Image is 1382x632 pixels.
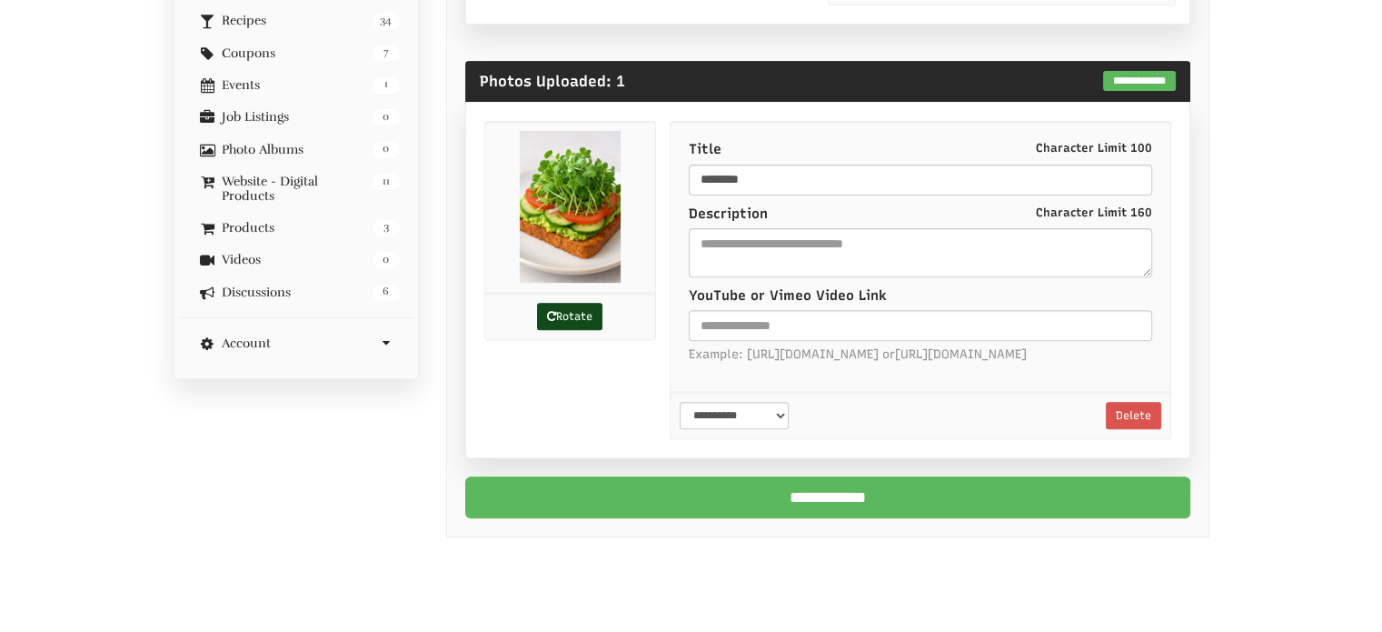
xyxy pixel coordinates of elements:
[1036,140,1152,156] small: Character Limit 100
[373,45,400,62] span: 7
[193,175,400,203] a: 11 Website - Digital Products
[193,110,400,124] a: 0 Job Listings
[373,109,400,125] span: 0
[373,142,400,158] span: 0
[1036,205,1152,221] small: Character Limit 160
[689,346,1152,363] span: Example: [URL][DOMAIN_NAME] or
[193,336,400,350] a: Account
[193,78,400,92] a: 1 Events
[193,14,400,27] a: 34 Recipes
[373,13,400,29] span: 34
[895,346,1027,363] span: [URL][DOMAIN_NAME]
[537,303,602,330] a: Rotate
[193,46,400,60] a: 7 Coupons
[1106,402,1161,429] a: Delete
[480,72,625,90] span: Photos Uploaded: 1
[689,205,1152,224] label: Description
[193,221,400,235] a: 3 Products
[373,77,400,94] span: 1
[373,220,400,236] span: 3
[373,285,400,301] span: 6
[193,143,400,156] a: 0 Photo Albums
[193,253,400,266] a: 0 Videos
[373,252,400,268] span: 0
[373,174,400,190] span: 11
[193,286,400,299] a: 6 Discussions
[689,286,887,306] label: YouTube or Vimeo Video Link
[689,140,1152,159] label: Title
